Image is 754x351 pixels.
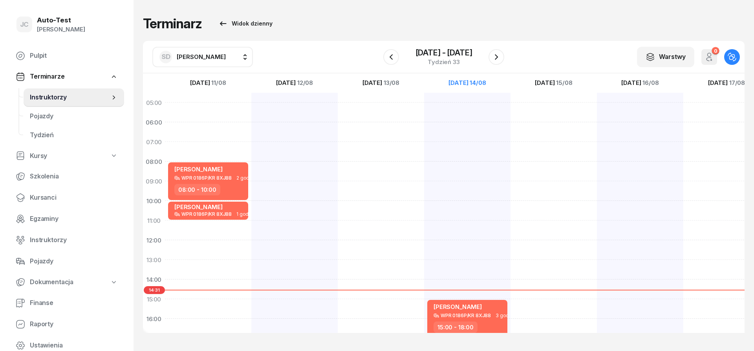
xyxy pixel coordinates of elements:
[448,80,468,86] span: [DATE]
[174,165,223,173] span: [PERSON_NAME]
[143,329,165,348] div: 17:00
[441,313,491,318] div: WPR 0186P/KR 8XJ88
[415,59,472,65] div: Tydzień 33
[701,49,717,65] button: 0
[190,80,210,86] span: [DATE]
[211,16,280,31] button: Widok dzienny
[24,88,124,107] a: Instruktorzy
[218,19,273,28] div: Widok dzienny
[143,17,202,31] h1: Terminarz
[181,175,232,180] div: WPR 0186P/KR 8XJ88
[9,167,124,186] a: Szkolenia
[143,171,165,191] div: 09:00
[30,92,110,103] span: Instruktorzy
[143,191,165,211] div: 10:00
[174,203,223,211] span: [PERSON_NAME]
[729,80,745,86] span: 17/08
[143,112,165,132] div: 06:00
[30,214,118,224] span: Egzaminy
[24,107,124,126] a: Pojazdy
[30,298,118,308] span: Finanse
[642,80,659,86] span: 16/08
[143,230,165,250] div: 12:00
[30,111,118,121] span: Pojazdy
[9,273,124,291] a: Dokumentacja
[144,286,165,294] span: 14:31
[143,211,165,230] div: 11:00
[174,184,220,195] div: 08:00 - 10:00
[708,80,728,86] span: [DATE]
[30,151,47,161] span: Kursy
[37,17,85,24] div: Auto-Test
[161,53,170,60] span: SD
[535,80,555,86] span: [DATE]
[143,289,165,309] div: 15:00
[24,126,124,145] a: Tydzień
[297,80,313,86] span: 12/08
[9,252,124,271] a: Pojazdy
[9,147,124,165] a: Kursy
[20,21,29,28] span: JC
[556,80,572,86] span: 15/08
[30,340,118,351] span: Ustawienia
[30,51,118,61] span: Pulpit
[9,231,124,250] a: Instruktorzy
[496,313,513,318] span: 3 godz.
[9,68,124,86] a: Terminarze
[415,49,472,57] div: [DATE] [DATE]
[470,80,486,86] span: 14/08
[143,132,165,152] div: 07:00
[143,270,165,289] div: 14:00
[434,303,482,311] span: [PERSON_NAME]
[9,188,124,207] a: Kursanci
[646,52,686,62] div: Warstwy
[143,309,165,329] div: 16:00
[362,80,382,86] span: [DATE]
[143,250,165,270] div: 13:00
[30,130,118,140] span: Tydzień
[434,322,478,333] div: 15:00 - 18:00
[236,211,253,217] span: 1 godz.
[712,47,719,54] div: 0
[177,53,226,61] span: [PERSON_NAME]
[637,47,694,67] button: Warstwy
[30,235,118,245] span: Instruktorzy
[384,80,399,86] span: 13/08
[9,315,124,334] a: Raporty
[621,80,641,86] span: [DATE]
[30,256,118,266] span: Pojazdy
[143,152,165,171] div: 08:00
[181,211,232,217] div: WPR 0186P/KR 8XJ88
[30,277,73,287] span: Dokumentacja
[30,171,118,182] span: Szkolenia
[9,294,124,312] a: Finanse
[9,46,124,65] a: Pulpit
[236,175,253,181] span: 2 godz.
[30,72,64,82] span: Terminarze
[143,93,165,112] div: 05:00
[30,319,118,329] span: Raporty
[442,49,446,57] span: -
[30,193,118,203] span: Kursanci
[37,24,85,35] div: [PERSON_NAME]
[9,209,124,228] a: Egzaminy
[211,80,226,86] span: 11/08
[276,80,296,86] span: [DATE]
[152,47,253,67] button: SD[PERSON_NAME]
